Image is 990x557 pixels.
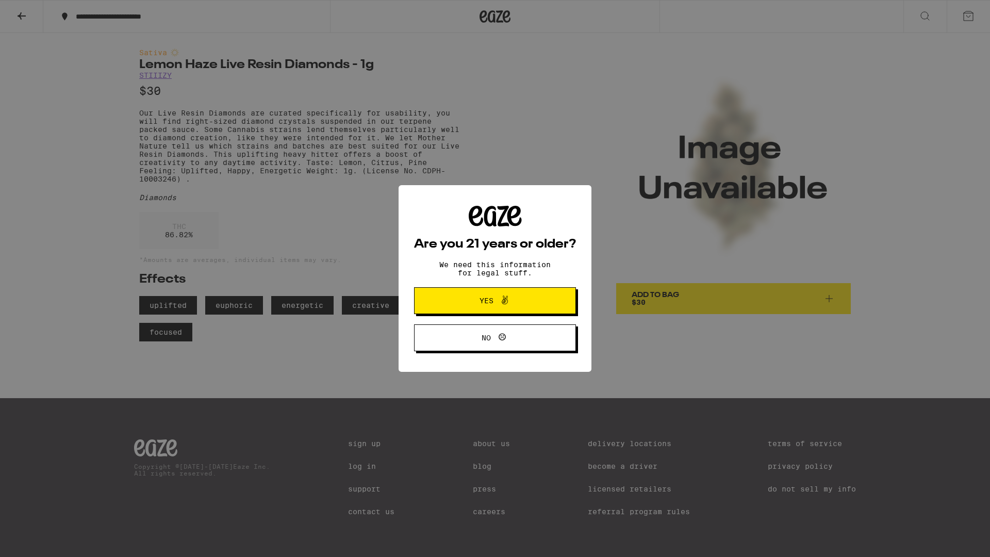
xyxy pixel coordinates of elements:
button: Yes [414,287,576,314]
button: No [414,324,576,351]
span: Yes [480,297,493,304]
span: No [482,334,491,341]
p: We need this information for legal stuff. [431,260,559,277]
h2: Are you 21 years or older? [414,238,576,251]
